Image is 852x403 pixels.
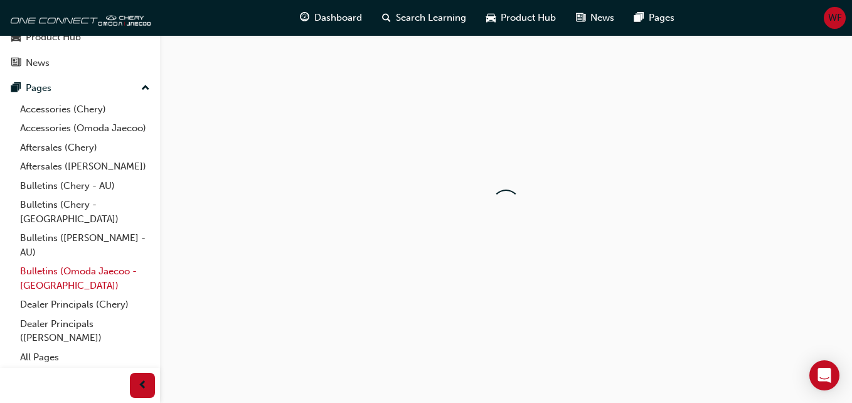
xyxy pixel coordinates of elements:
[15,119,155,138] a: Accessories (Omoda Jaecoo)
[26,56,50,70] div: News
[141,80,150,97] span: up-icon
[382,10,391,26] span: search-icon
[15,195,155,228] a: Bulletins (Chery - [GEOGRAPHIC_DATA])
[5,77,155,100] button: Pages
[396,11,466,25] span: Search Learning
[26,30,81,45] div: Product Hub
[476,5,566,31] a: car-iconProduct Hub
[5,51,155,75] a: News
[649,11,674,25] span: Pages
[15,262,155,295] a: Bulletins (Omoda Jaecoo - [GEOGRAPHIC_DATA])
[501,11,556,25] span: Product Hub
[566,5,624,31] a: news-iconNews
[15,348,155,367] a: All Pages
[15,157,155,176] a: Aftersales ([PERSON_NAME])
[486,10,496,26] span: car-icon
[824,7,846,29] button: WF
[624,5,684,31] a: pages-iconPages
[5,26,155,49] a: Product Hub
[634,10,644,26] span: pages-icon
[11,83,21,94] span: pages-icon
[15,176,155,196] a: Bulletins (Chery - AU)
[138,378,147,394] span: prev-icon
[11,32,21,43] span: car-icon
[290,5,372,31] a: guage-iconDashboard
[15,228,155,262] a: Bulletins ([PERSON_NAME] - AU)
[15,100,155,119] a: Accessories (Chery)
[809,360,839,390] div: Open Intercom Messenger
[314,11,362,25] span: Dashboard
[15,314,155,348] a: Dealer Principals ([PERSON_NAME])
[590,11,614,25] span: News
[372,5,476,31] a: search-iconSearch Learning
[828,11,842,25] span: WF
[15,138,155,158] a: Aftersales (Chery)
[300,10,309,26] span: guage-icon
[26,81,51,95] div: Pages
[576,10,585,26] span: news-icon
[11,58,21,69] span: news-icon
[15,295,155,314] a: Dealer Principals (Chery)
[6,5,151,30] img: oneconnect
